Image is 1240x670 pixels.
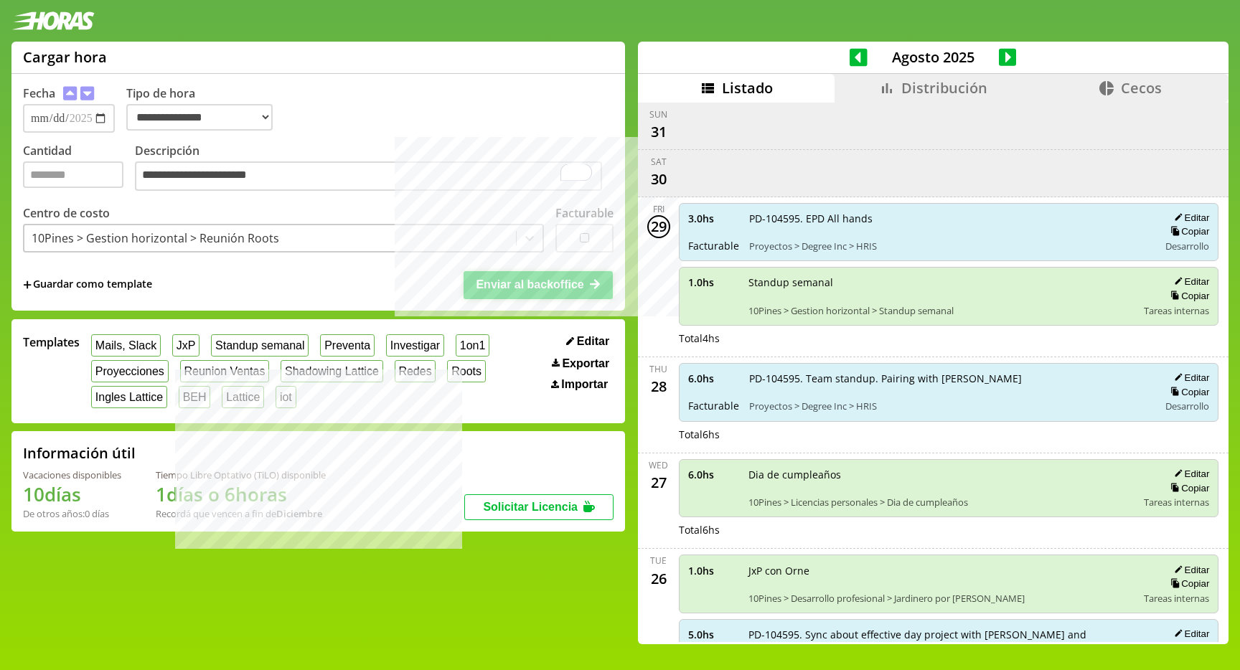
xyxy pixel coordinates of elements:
button: iot [276,386,296,408]
span: Agosto 2025 [868,47,999,67]
button: Ingles Lattice [91,386,167,408]
button: Roots [447,360,485,382]
div: 26 [647,567,670,590]
div: Vacaciones disponibles [23,468,121,481]
button: Copiar [1166,386,1209,398]
button: Editar [1170,212,1209,224]
label: Descripción [135,143,614,195]
button: Editar [562,334,614,349]
span: Editar [577,335,609,348]
button: Preventa [320,334,375,357]
span: PD-104595. Sync about effective day project with [PERSON_NAME] and [PERSON_NAME] [748,628,1150,655]
button: Investigar [386,334,444,357]
span: Distribución [901,78,987,98]
b: Diciembre [276,507,322,520]
span: 3.0 hs [688,212,739,225]
span: 5.0 hs [688,628,738,641]
span: 10Pines > Gestion horizontal > Standup semanal [748,304,1135,317]
button: BEH [179,386,211,408]
span: Proyectos > Degree Inc > HRIS [749,240,1150,253]
span: Enviar al backoffice [476,278,583,291]
h1: 1 días o 6 horas [156,481,326,507]
span: Facturable [688,239,739,253]
div: 29 [647,215,670,238]
span: Standup semanal [748,275,1135,289]
div: Wed [649,459,668,471]
span: PD-104595. EPD All hands [749,212,1150,225]
label: Facturable [555,205,614,221]
button: Editar [1170,468,1209,480]
button: Solicitar Licencia [464,494,614,520]
div: Total 4 hs [679,331,1219,345]
div: Tue [650,555,667,567]
img: logotipo [11,11,95,30]
label: Cantidad [23,143,135,195]
button: Reunion Ventas [180,360,270,382]
div: Thu [649,363,667,375]
span: Proyectos > Degree Inc > HRIS [749,400,1150,412]
button: Standup semanal [211,334,309,357]
button: 1on1 [456,334,489,357]
span: 1.0 hs [688,564,738,577]
div: De otros años: 0 días [23,507,121,520]
input: Cantidad [23,161,123,188]
span: Tareas internas [1144,304,1209,317]
span: Desarrollo [1165,240,1209,253]
div: Fri [653,203,664,215]
button: Editar [1170,372,1209,384]
span: Tareas internas [1144,592,1209,605]
div: Sun [649,108,667,121]
div: 31 [647,121,670,143]
button: Copiar [1166,225,1209,237]
div: Total 6 hs [679,523,1219,537]
button: Redes [395,360,436,382]
textarea: To enrich screen reader interactions, please activate Accessibility in Grammarly extension settings [135,161,602,192]
button: Exportar [548,357,614,371]
span: Listado [722,78,773,98]
button: Proyecciones [91,360,169,382]
select: Tipo de hora [126,104,273,131]
span: Tareas internas [1144,496,1209,509]
span: PD-104595. Team standup. Pairing with [PERSON_NAME] [749,372,1150,385]
button: Editar [1170,564,1209,576]
div: 30 [647,168,670,191]
span: + [23,277,32,293]
button: Enviar al backoffice [464,271,613,298]
span: 6.0 hs [688,372,739,385]
div: 10Pines > Gestion horizontal > Reunión Roots [32,230,279,246]
span: Importar [561,378,608,391]
div: scrollable content [638,103,1229,642]
span: Templates [23,334,80,350]
label: Centro de costo [23,205,110,221]
button: Copiar [1166,577,1209,590]
div: Sat [651,156,667,168]
button: Copiar [1166,642,1209,654]
div: 28 [647,375,670,398]
span: 10Pines > Desarrollo profesional > Jardinero por [PERSON_NAME] [748,592,1135,605]
div: Total 6 hs [679,428,1219,441]
span: +Guardar como template [23,277,152,293]
div: 27 [647,471,670,494]
button: Copiar [1166,482,1209,494]
div: Tiempo Libre Optativo (TiLO) disponible [156,468,326,481]
button: JxP [172,334,199,357]
span: Dia de cumpleaños [748,468,1135,481]
span: JxP con Orne [748,564,1135,577]
span: Solicitar Licencia [483,501,578,513]
button: Editar [1170,628,1209,640]
div: Recordá que vencen a fin de [156,507,326,520]
h2: Información útil [23,443,136,463]
h1: 10 días [23,481,121,507]
span: Exportar [562,357,609,370]
button: Mails, Slack [91,334,161,357]
span: Facturable [688,399,739,412]
button: Copiar [1166,290,1209,302]
span: 6.0 hs [688,468,738,481]
span: Cecos [1121,78,1162,98]
button: Lattice [222,386,264,408]
label: Tipo de hora [126,85,284,133]
span: Desarrollo [1165,400,1209,412]
label: Fecha [23,85,55,101]
span: 10Pines > Licencias personales > Dia de cumpleaños [748,496,1135,509]
h1: Cargar hora [23,47,107,67]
